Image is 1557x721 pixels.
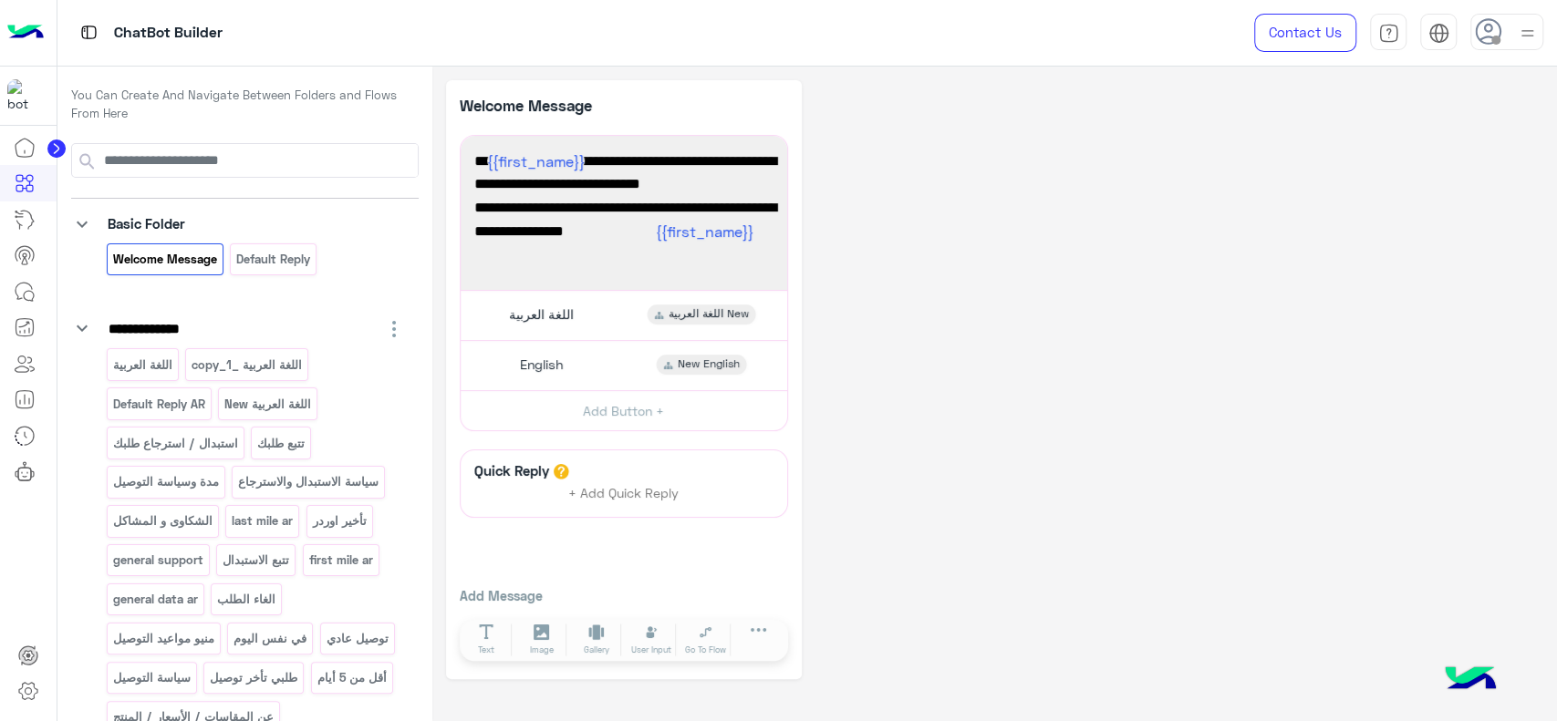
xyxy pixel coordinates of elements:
img: hulul-logo.png [1438,648,1502,712]
img: Logo [7,14,44,52]
span: New English [678,356,740,373]
span: اللغة العربية New [669,306,749,323]
i: keyboard_arrow_down [71,317,93,339]
p: مدة وسياسة التوصيل [111,471,220,492]
a: Contact Us [1254,14,1356,52]
p: ChatBot Builder [114,21,223,46]
p: أقل من 5 أيام [316,667,388,688]
span: Text [478,644,494,656]
p: استبدال / استرجاع طلبك [111,433,239,454]
button: Gallery [571,623,622,656]
p: منيو مواعيد التوصيل [111,628,215,649]
img: 317874714732967 [7,79,40,112]
p: Default Reply AR [111,394,206,415]
p: اللغة العربية [111,355,173,376]
span: Basic Folder [108,215,185,232]
button: Image [516,623,567,656]
p: الغاء الطلب [216,589,277,610]
p: في نفس اليوم [233,628,308,649]
img: tab [1378,23,1399,44]
button: User Input [626,623,677,656]
p: Add Message [460,586,788,605]
span: Image [530,644,554,656]
span: اللغة العربية [509,306,574,323]
img: profile [1516,22,1539,45]
p: طلبي تأخر توصيل [209,667,299,688]
p: الشكاوى و المشاكل [111,510,213,531]
p: Welcome Message [111,249,218,270]
span: أهلًا , شكرا لتواصلك مع كلاود ! برجاء إختيار لغتك المفضلة [474,220,773,266]
img: tab [1428,23,1449,44]
span: + Add Quick Reply [568,485,679,500]
p: تتبع طلبك [256,433,306,454]
img: tab [78,21,100,44]
p: Welcome Message [460,94,624,117]
p: اللغة العربية _copy_1 [191,355,304,376]
span: English [520,356,563,373]
span: Go To Flow [685,644,726,656]
p: اللغة العربية New [223,394,313,415]
p: general support [111,550,204,571]
p: تأخير اوردر [311,510,368,531]
p: general data ar [111,589,199,610]
p: سياسة الاستبدال والاسترجاع [237,471,380,492]
span: {{first_name}} [656,222,753,240]
button: + Add Quick Reply [555,479,692,507]
p: last mile ar [231,510,295,531]
span: Gallery [584,644,609,656]
div: اللغة العربية New [648,304,756,324]
p: توصيل عادي [325,628,389,649]
button: Add Button + [461,390,787,431]
p: Default reply [235,249,312,270]
span: User Input [631,644,671,656]
p: سياسة التوصيل [111,667,192,688]
button: Text [462,623,513,656]
i: keyboard_arrow_down [71,213,93,235]
p: first mile ar [307,550,374,571]
span: Hi , Thanks for contacting Cloud! Please choose your preferred language [474,149,773,220]
a: tab [1370,14,1406,52]
button: Go To Flow [680,623,732,656]
h6: Quick Reply [470,462,554,479]
span: {{first_name}} [487,152,585,170]
p: You Can Create And Navigate Between Folders and Flows From Here [71,87,419,122]
div: New English [657,355,747,375]
p: تتبع الاستبدال [222,550,291,571]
